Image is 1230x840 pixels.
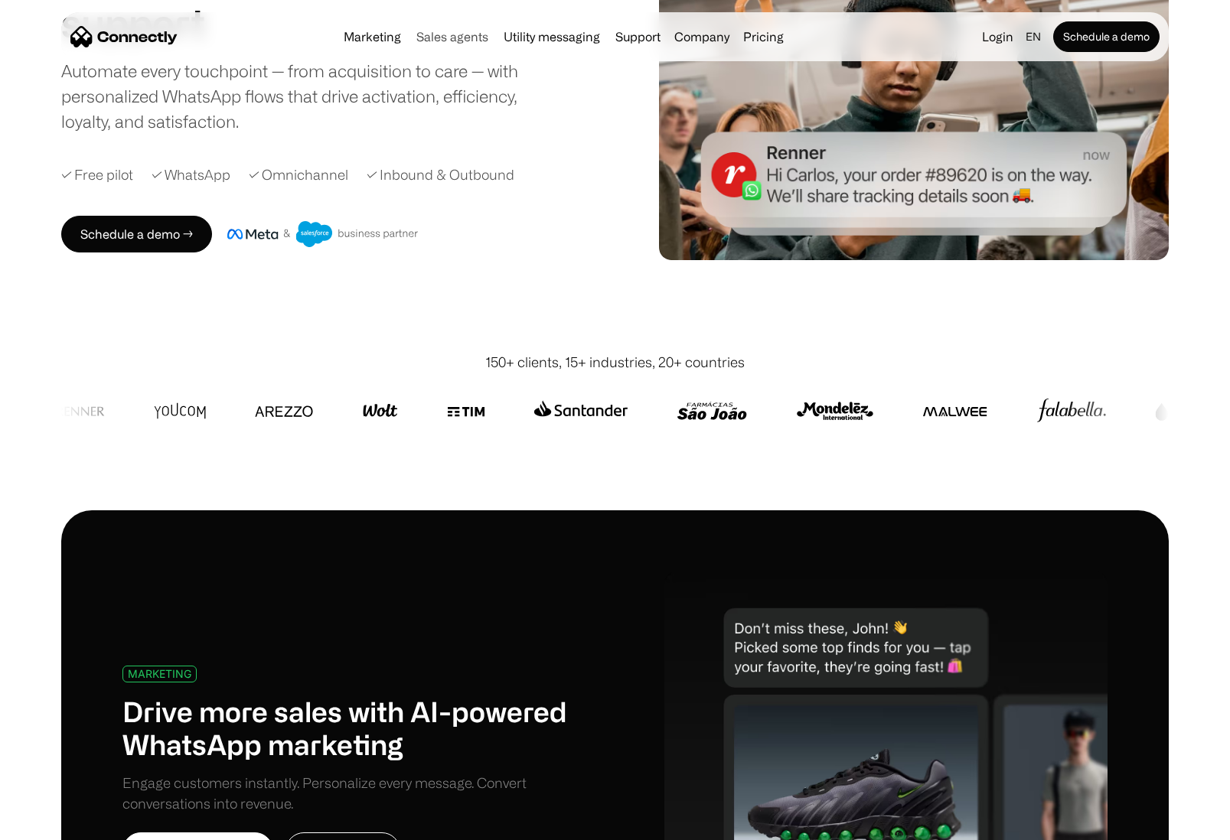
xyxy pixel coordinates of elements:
[1053,21,1160,52] a: Schedule a demo
[31,813,92,835] ul: Language list
[61,164,133,185] div: ✓ Free pilot
[498,31,606,43] a: Utility messaging
[61,58,543,134] div: Automate every touchpoint — from acquisition to care — with personalized WhatsApp flows that driv...
[15,812,92,835] aside: Language selected: English
[122,695,615,760] h1: Drive more sales with AI-powered WhatsApp marketing
[674,26,729,47] div: Company
[128,668,191,679] div: MARKETING
[61,216,212,252] a: Schedule a demo →
[670,26,734,47] div: Company
[367,164,514,185] div: ✓ Inbound & Outbound
[485,352,745,373] div: 150+ clients, 15+ industries, 20+ countries
[976,26,1020,47] a: Login
[609,31,667,43] a: Support
[338,31,407,43] a: Marketing
[70,25,178,48] a: home
[152,164,230,185] div: ✓ WhatsApp
[1026,26,1041,47] div: en
[122,773,615,814] div: Engage customers instantly. Personalize every message. Convert conversations into revenue.
[249,164,348,185] div: ✓ Omnichannel
[410,31,494,43] a: Sales agents
[227,221,419,247] img: Meta and Salesforce business partner badge.
[1020,26,1050,47] div: en
[737,31,790,43] a: Pricing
